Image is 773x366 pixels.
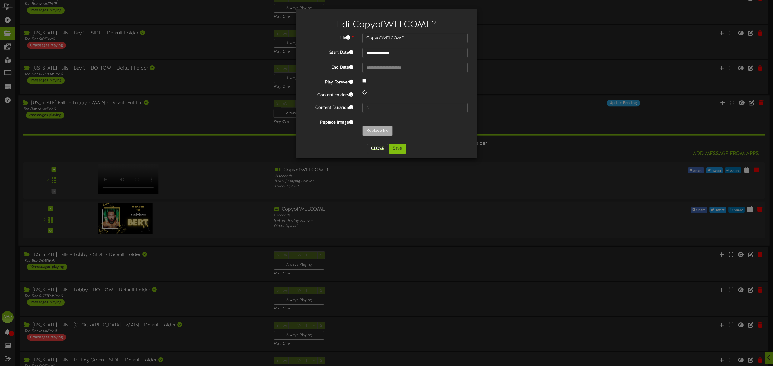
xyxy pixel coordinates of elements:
[305,20,468,30] h2: Edit CopyofWELCOME ?
[367,144,388,154] button: Close
[362,103,468,113] input: 15
[301,90,358,98] label: Content Folders
[301,63,358,71] label: End Date
[389,144,406,154] button: Save
[301,118,358,126] label: Replace Image
[301,77,358,86] label: Play Forever
[301,33,358,41] label: Title
[301,48,358,56] label: Start Date
[301,103,358,111] label: Content Duration
[362,33,468,43] input: Title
